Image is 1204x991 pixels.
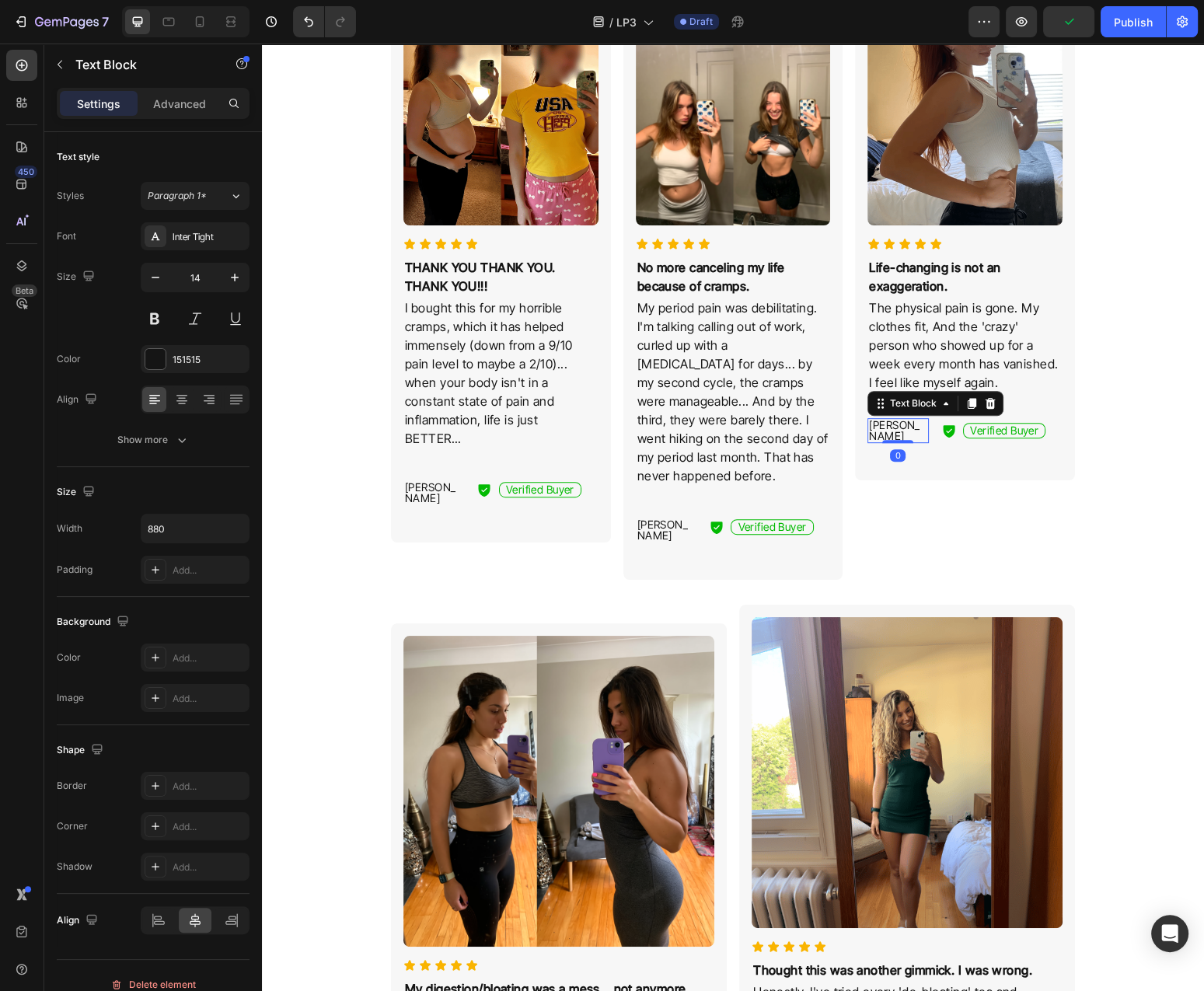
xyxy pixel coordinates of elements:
p: My period pain was debilitating. I'm talking calling out of work, curled up with a [MEDICAL_DATA]... [375,255,567,441]
p: [PERSON_NAME] [143,438,201,460]
div: 0 [628,406,644,418]
p: The physical pain is gone. My clothes fit, And the 'crazy' person who showed up for a week every ... [607,255,799,348]
span: Draft [689,15,713,29]
p: [PERSON_NAME] [375,476,433,497]
iframe: Design area [262,44,1204,991]
div: Rich Text Editor. Editing area: main [141,213,337,253]
div: Rich Text Editor. Editing area: main [374,253,569,443]
div: Corner [57,819,88,833]
div: Rich Text Editor. Editing area: main [374,474,434,499]
div: Align [57,389,100,410]
div: Undo/Redo [293,6,356,37]
div: Add... [173,564,246,578]
div: Add... [173,692,246,706]
span: Paragraph 1* [148,189,207,203]
p: I bought this for my horrible cramps, which it has helped immensely (down from a 9/10 pain level ... [143,255,335,404]
p: 7 [102,12,109,31]
div: Rich Text Editor. Editing area: main [605,253,801,350]
p: Thought this was another gimmick. I was wrong. [491,917,799,936]
div: Color [57,352,81,366]
div: Add... [173,780,246,794]
p: Text Block [75,55,208,74]
button: 7 [6,6,116,37]
strong: My digestion/bloating was a mess... not anymore. [143,937,428,953]
div: Text style [57,150,99,164]
img: gempages_577083542056469395-454436ab-c5ab-4046-9ded-00788d63453b.png [490,574,801,885]
p: Verified Buyer [244,441,312,452]
div: Open Intercom Messenger [1151,915,1188,952]
div: Color [57,651,81,665]
input: Auto [141,515,249,543]
div: Beta [12,284,37,297]
div: Align [57,910,101,931]
div: Publish [1114,14,1153,30]
div: Shape [57,740,106,761]
div: Add... [173,820,246,834]
div: Image [57,691,84,705]
p: Settings [77,96,120,112]
div: 151515 [173,353,246,367]
div: Inter Tight [173,230,246,244]
span: LP3 [616,14,637,30]
div: Font [57,229,76,243]
button: Publish [1101,6,1166,37]
div: Padding [57,563,92,577]
p: THANK YOU THANK YOU. THANK YOU!!! [143,215,335,252]
div: 450 [15,166,37,178]
div: Text Block [625,353,678,367]
p: Verified Buyer [708,382,776,393]
img: gempages_577083542056469395-7ac4c841-0cc1-45e0-84c2-f88252105fea.png [141,592,452,903]
p: Advanced [153,96,206,112]
p: No more canceling my life because of cramps. [375,215,567,252]
div: Rich Text Editor. Editing area: main [605,375,666,400]
div: Add... [173,860,246,874]
button: Show more [57,426,250,454]
p: Life-changing is not an exaggeration. [607,215,799,252]
div: Shadow [57,860,92,874]
div: Size [57,482,98,503]
div: Rich Text Editor. Editing area: main [605,213,801,253]
p: [PERSON_NAME] [607,376,665,398]
button: Paragraph 1* [141,182,250,210]
div: Size [57,267,98,288]
div: Rich Text Editor. Editing area: main [141,253,337,406]
div: Styles [57,189,84,203]
span: / [609,14,613,30]
p: Verified Buyer [476,478,544,489]
div: Add... [173,651,246,665]
div: Border [57,779,87,793]
div: Width [57,522,82,536]
div: Rich Text Editor. Editing area: main [141,437,202,462]
div: Rich Text Editor. Editing area: main [374,213,569,253]
div: Show more [117,432,190,448]
div: Background [57,612,132,633]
